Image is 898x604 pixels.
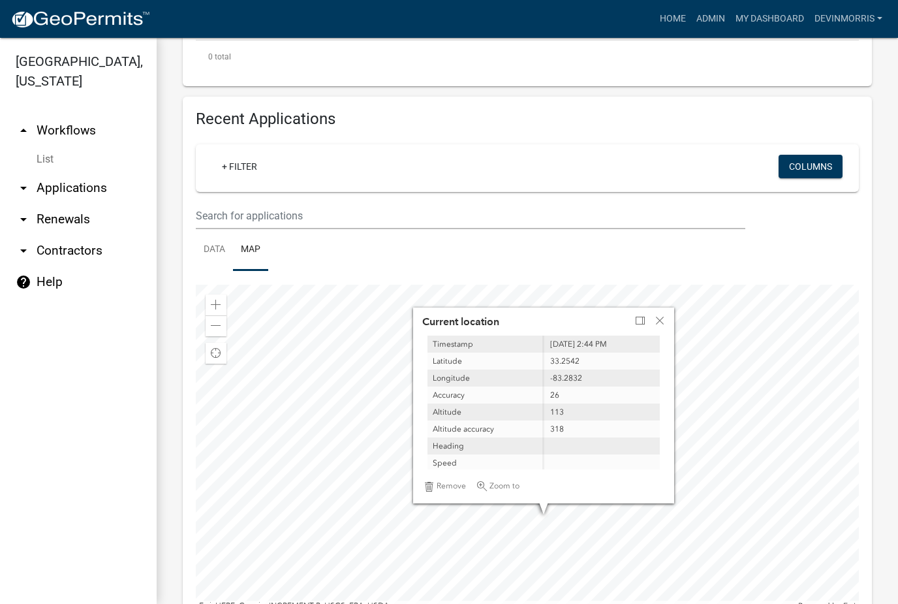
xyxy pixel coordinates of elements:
[206,315,226,336] div: Zoom out
[211,155,268,178] a: + Filter
[206,343,226,364] div: Find my location
[655,7,691,31] a: Home
[489,481,519,492] span: Zoom to
[471,477,524,496] div: Zoom to
[544,421,660,437] td: 318
[427,387,544,404] th: Accuracy
[427,353,544,370] th: Latitude
[413,308,626,336] button: Current location
[196,40,859,73] div: 0 total
[544,370,660,387] td: -83.2832
[233,229,268,271] a: Map
[544,353,660,370] td: 33.2542
[16,180,31,196] i: arrow_drop_down
[809,7,888,31] a: Devinmorris
[779,155,843,178] button: Columns
[16,123,31,138] i: arrow_drop_up
[427,370,544,387] th: Longitude
[544,404,660,421] td: 113
[418,311,504,332] h2: Current location
[16,274,31,290] i: help
[427,336,544,353] th: Timestamp
[691,7,730,31] a: Admin
[16,243,31,259] i: arrow_drop_down
[206,294,226,315] div: Zoom in
[650,311,670,330] div: Close
[544,336,660,353] td: [DATE] 2:44 PM
[427,404,544,421] th: Altitude
[196,202,745,229] input: Search for applications
[413,308,674,503] div: Current location
[630,311,650,330] div: Dock
[16,212,31,227] i: arrow_drop_down
[544,387,660,404] td: 26
[427,454,544,471] th: Speed
[418,477,471,496] div: Remove
[437,481,466,492] span: Remove
[196,110,859,129] h4: Recent Applications
[427,421,544,437] th: Altitude accuracy
[196,229,233,271] a: Data
[730,7,809,31] a: My Dashboard
[427,437,544,454] th: Heading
